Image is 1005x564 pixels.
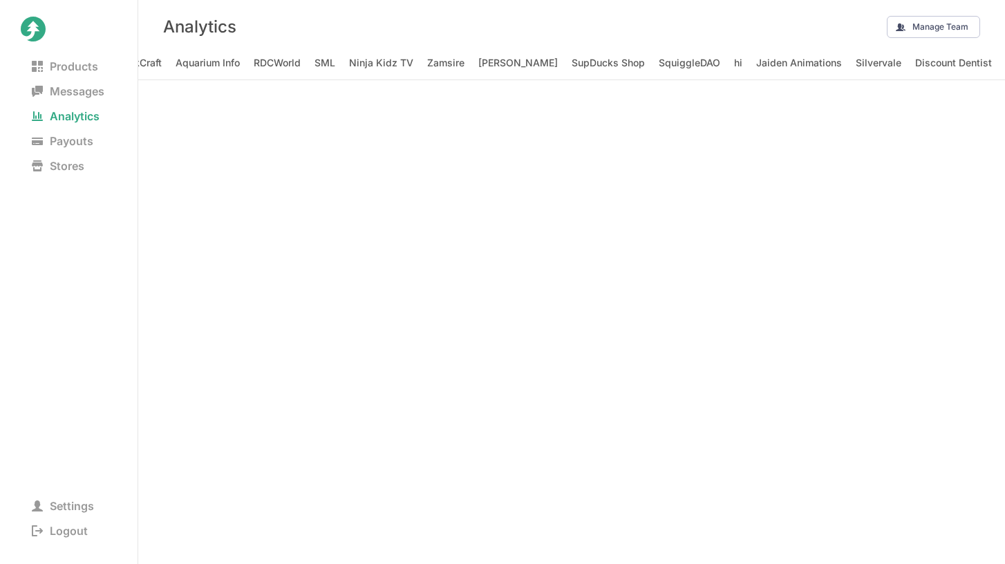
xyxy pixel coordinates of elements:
span: SupDucks Shop [572,53,645,73]
button: Manage Team [887,16,980,38]
span: Silvervale [856,53,901,73]
span: Products [21,57,109,76]
span: Discount Dentist [915,53,992,73]
span: Analytics [21,106,111,126]
h3: Analytics [163,17,236,37]
span: Payouts [21,131,104,151]
span: hi [734,53,742,73]
span: Logout [21,521,99,540]
span: Settings [21,496,105,516]
span: SML [314,53,335,73]
span: Jaiden Animations [756,53,842,73]
span: RDCWorld [254,53,301,73]
span: [PERSON_NAME] [478,53,558,73]
span: Messages [21,82,115,101]
span: Ninja Kidz TV [349,53,413,73]
span: Stores [21,156,95,176]
span: SquiggleDAO [659,53,720,73]
span: Aquarium Info [176,53,240,73]
span: Zamsire [427,53,464,73]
